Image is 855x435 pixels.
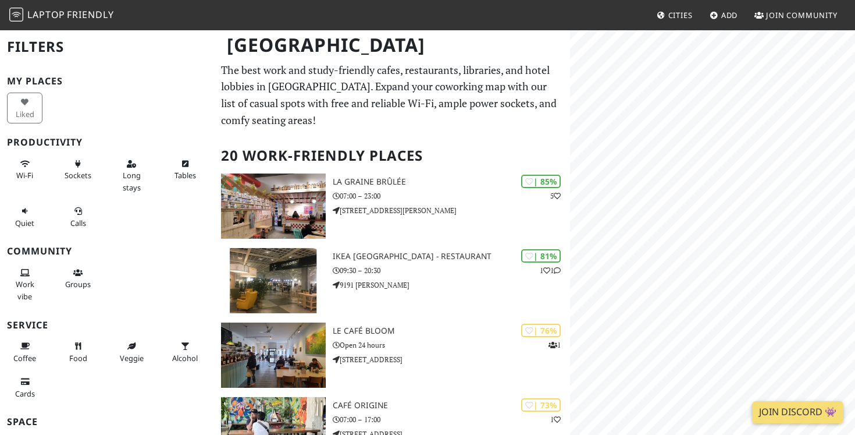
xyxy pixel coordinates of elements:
[60,201,96,232] button: Calls
[7,76,207,87] h3: My Places
[65,279,91,289] span: Group tables
[221,174,326,239] img: La graine brûlée
[521,249,561,263] div: | 81%
[70,218,86,228] span: Video/audio calls
[333,190,570,201] p: 07:00 – 23:00
[16,279,34,301] span: People working
[218,29,568,61] h1: [GEOGRAPHIC_DATA]
[7,201,42,232] button: Quiet
[550,414,561,425] p: 1
[7,320,207,331] h3: Service
[221,138,564,174] h2: 20 Work-Friendly Places
[15,388,35,399] span: Credit cards
[60,154,96,185] button: Sockets
[333,414,570,425] p: 07:00 – 17:00
[9,8,23,22] img: LaptopFriendly
[214,174,571,239] a: La graine brûlée | 85% 5 La graine brûlée 07:00 – 23:00 [STREET_ADDRESS][PERSON_NAME]
[16,170,33,181] span: Stable Wi-Fi
[752,401,843,423] a: Join Discord 👾
[540,265,561,276] p: 1 1
[333,265,570,276] p: 09:30 – 20:30
[15,218,34,228] span: Quiet
[7,154,42,185] button: Wi-Fi
[521,398,561,412] div: | 73%
[214,323,571,388] a: Le Café Bloom | 76% 1 Le Café Bloom Open 24 hours [STREET_ADDRESS]
[221,62,564,129] p: The best work and study-friendly cafes, restaurants, libraries, and hotel lobbies in [GEOGRAPHIC_...
[333,354,570,365] p: [STREET_ADDRESS]
[550,190,561,201] p: 5
[221,323,326,388] img: Le Café Bloom
[168,337,203,367] button: Alcohol
[652,5,697,26] a: Cities
[168,154,203,185] button: Tables
[114,337,149,367] button: Veggie
[60,263,96,294] button: Groups
[67,8,113,21] span: Friendly
[174,170,196,181] span: Work-friendly tables
[705,5,743,26] a: Add
[333,205,570,216] p: [STREET_ADDRESS][PERSON_NAME]
[333,177,570,187] h3: La graine brûlée
[69,353,87,363] span: Food
[7,137,207,148] h3: Productivity
[123,170,141,192] span: Long stays
[172,353,198,363] span: Alcohol
[13,353,36,363] span: Coffee
[548,339,561,351] p: 1
[27,8,65,21] span: Laptop
[750,5,842,26] a: Join Community
[65,170,91,181] span: Power sockets
[333,326,570,336] h3: Le Café Bloom
[333,401,570,411] h3: Café Origine
[7,263,42,306] button: Work vibe
[214,248,571,313] a: IKEA Montreal - Restaurant | 81% 11 IKEA [GEOGRAPHIC_DATA] - Restaurant 09:30 – 20:30 9191 [PERSO...
[7,337,42,367] button: Coffee
[60,337,96,367] button: Food
[120,353,144,363] span: Veggie
[7,372,42,403] button: Cards
[7,416,207,427] h3: Space
[766,10,838,20] span: Join Community
[521,175,561,188] div: | 85%
[721,10,738,20] span: Add
[9,5,114,26] a: LaptopFriendly LaptopFriendly
[668,10,693,20] span: Cities
[333,280,570,291] p: 9191 [PERSON_NAME]
[333,339,570,351] p: Open 24 hours
[114,154,149,197] button: Long stays
[7,29,207,65] h2: Filters
[7,246,207,257] h3: Community
[221,248,326,313] img: IKEA Montreal - Restaurant
[333,252,570,261] h3: IKEA [GEOGRAPHIC_DATA] - Restaurant
[521,324,561,337] div: | 76%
